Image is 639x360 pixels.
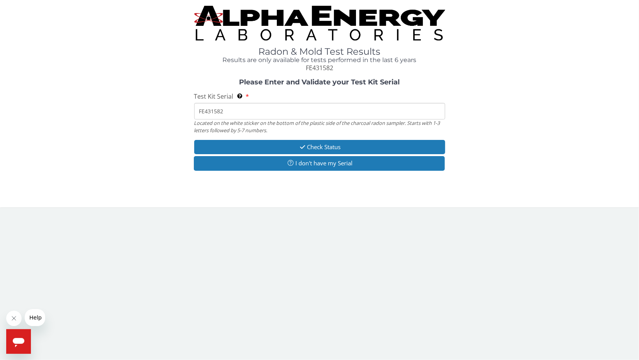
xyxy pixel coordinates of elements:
[194,140,445,154] button: Check Status
[194,156,445,170] button: I don't have my Serial
[25,309,45,326] iframe: Message from company
[306,64,333,72] span: FE431582
[6,329,31,354] iframe: Button to launch messaging window
[194,6,445,40] img: TightCrop.jpg
[194,57,445,64] h4: Results are only available for tests performed in the last 6 years
[239,78,400,86] strong: Please Enter and Validate your Test Kit Serial
[6,311,22,326] iframe: Close message
[194,92,234,101] span: Test Kit Serial
[194,119,445,134] div: Located on the white sticker on the bottom of the plastic side of the charcoal radon sampler. Sta...
[194,47,445,57] h1: Radon & Mold Test Results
